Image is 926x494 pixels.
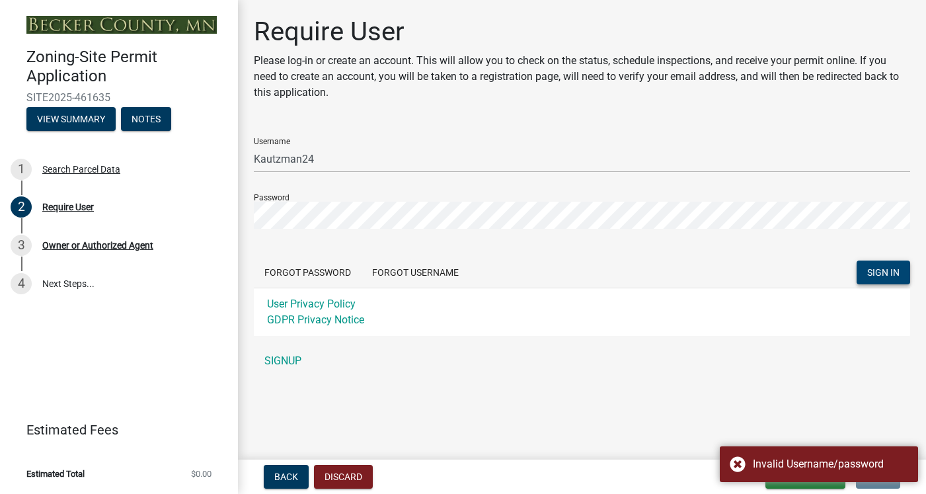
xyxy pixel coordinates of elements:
span: SIGN IN [867,267,900,278]
a: Estimated Fees [11,417,217,443]
button: SIGN IN [857,261,910,284]
div: Invalid Username/password [753,456,908,472]
wm-modal-confirm: Notes [121,114,171,125]
button: View Summary [26,107,116,131]
div: Owner or Authorized Agent [42,241,153,250]
button: Back [264,465,309,489]
button: Discard [314,465,373,489]
span: Back [274,472,298,482]
button: Forgot Username [362,261,469,284]
wm-modal-confirm: Summary [26,114,116,125]
div: 4 [11,273,32,294]
a: User Privacy Policy [267,298,356,310]
h4: Zoning-Site Permit Application [26,48,227,86]
span: Estimated Total [26,470,85,478]
div: Require User [42,202,94,212]
span: SITE2025-461635 [26,91,212,104]
button: Notes [121,107,171,131]
div: 2 [11,196,32,218]
div: 3 [11,235,32,256]
h1: Require User [254,16,910,48]
span: $0.00 [191,470,212,478]
img: Becker County, Minnesota [26,16,217,34]
a: GDPR Privacy Notice [267,313,364,326]
a: SIGNUP [254,348,910,374]
div: Search Parcel Data [42,165,120,174]
div: 1 [11,159,32,180]
button: Forgot Password [254,261,362,284]
p: Please log-in or create an account. This will allow you to check on the status, schedule inspecti... [254,53,910,101]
